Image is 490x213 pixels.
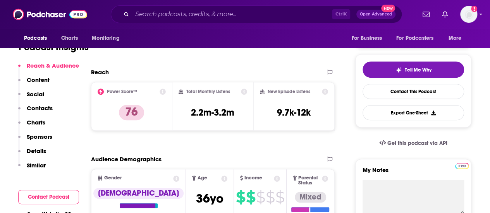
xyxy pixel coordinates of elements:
[24,33,47,44] span: Podcasts
[391,31,445,46] button: open menu
[455,162,469,169] a: Pro website
[27,147,46,155] p: Details
[268,89,310,94] h2: New Episode Listens
[18,119,45,133] button: Charts
[351,33,382,44] span: For Business
[27,133,52,140] p: Sponsors
[18,147,46,162] button: Details
[18,104,53,119] button: Contacts
[18,62,79,76] button: Reach & Audience
[111,5,402,23] div: Search podcasts, credits, & more...
[91,155,162,163] h2: Audience Demographics
[395,67,402,73] img: tell me why sparkle
[396,33,433,44] span: For Podcasters
[191,107,234,118] h3: 2.2m-3.2m
[405,67,432,73] span: Tell Me Why
[381,5,395,12] span: New
[93,188,184,199] div: [DEMOGRAPHIC_DATA]
[363,105,464,120] button: Export One-Sheet
[460,6,477,23] img: User Profile
[86,31,129,46] button: open menu
[198,176,207,181] span: Age
[360,12,392,16] span: Open Advanced
[236,191,245,203] span: $
[27,162,46,169] p: Similar
[471,6,477,12] svg: Add a profile image
[460,6,477,23] span: Logged in as mdekoning
[18,162,46,176] button: Similar
[246,191,255,203] span: $
[332,9,350,19] span: Ctrl K
[439,8,451,21] a: Show notifications dropdown
[256,191,265,203] span: $
[18,190,79,204] button: Contact Podcast
[104,176,122,181] span: Gender
[186,89,230,94] h2: Total Monthly Listens
[196,191,224,206] span: 36 yo
[363,84,464,99] a: Contact This Podcast
[455,163,469,169] img: Podchaser Pro
[387,140,447,147] span: Get this podcast via API
[363,61,464,78] button: tell me why sparkleTell Me Why
[91,68,109,76] h2: Reach
[107,89,137,94] h2: Power Score™
[373,134,454,153] a: Get this podcast via API
[27,119,45,126] p: Charts
[92,33,119,44] span: Monitoring
[420,8,433,21] a: Show notifications dropdown
[18,133,52,147] button: Sponsors
[298,176,321,186] span: Parental Status
[295,192,326,203] div: Mixed
[13,7,87,22] img: Podchaser - Follow, Share and Rate Podcasts
[18,76,50,90] button: Content
[27,104,53,112] p: Contacts
[61,33,78,44] span: Charts
[277,107,311,118] h3: 9.7k-12k
[18,90,44,105] button: Social
[443,31,471,46] button: open menu
[449,33,462,44] span: More
[27,76,50,83] p: Content
[56,31,83,46] a: Charts
[363,166,464,180] label: My Notes
[119,105,144,120] p: 76
[460,6,477,23] button: Show profile menu
[346,31,392,46] button: open menu
[27,62,79,69] p: Reach & Audience
[266,191,275,203] span: $
[244,176,262,181] span: Income
[27,90,44,98] p: Social
[275,191,284,203] span: $
[356,10,395,19] button: Open AdvancedNew
[132,8,332,20] input: Search podcasts, credits, & more...
[19,31,57,46] button: open menu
